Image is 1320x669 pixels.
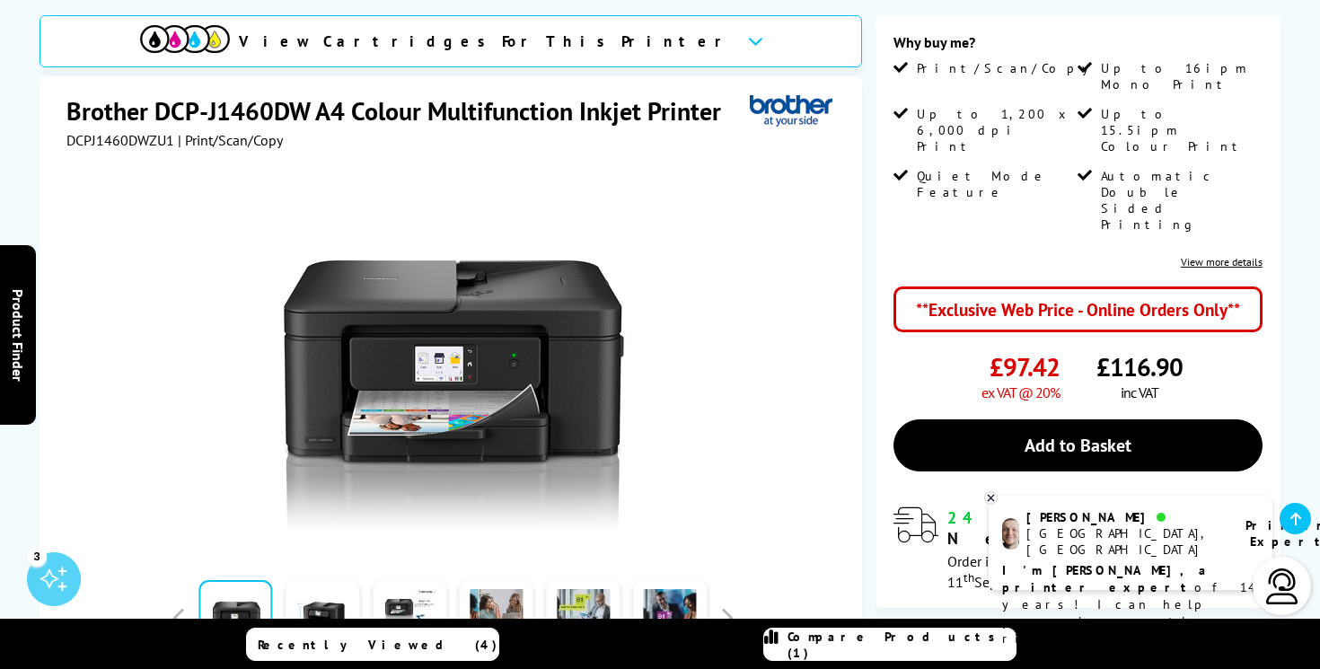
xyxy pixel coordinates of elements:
[750,94,832,128] img: Brother
[990,350,1060,383] span: £97.42
[9,288,27,381] span: Product Finder
[1101,60,1258,92] span: Up to 16ipm Mono Print
[1101,106,1258,154] span: Up to 15.5ipm Colour Print
[239,31,733,51] span: View Cartridges For This Printer
[981,383,1060,401] span: ex VAT @ 20%
[1026,509,1223,525] div: [PERSON_NAME]
[788,629,1016,661] span: Compare Products (1)
[893,507,1263,590] div: modal_delivery
[763,628,1016,661] a: Compare Products (1)
[964,569,974,585] sup: th
[893,286,1263,332] div: **Exclusive Web Price - Online Orders Only**
[917,168,1074,200] span: Quiet Mode Feature
[1121,383,1158,401] span: inc VAT
[893,419,1263,471] a: Add to Basket
[277,185,629,537] img: Brother DCP-J1460DW
[1101,168,1258,233] span: Automatic Double Sided Printing
[1002,562,1211,595] b: I'm [PERSON_NAME], a printer expert
[947,507,1110,528] span: 24 In Stock
[66,94,739,128] h1: Brother DCP-J1460DW A4 Colour Multifunction Inkjet Printer
[27,546,47,566] div: 3
[1026,525,1223,558] div: [GEOGRAPHIC_DATA], [GEOGRAPHIC_DATA]
[1002,562,1259,647] p: of 14 years! I can help you choose the right product
[947,507,1263,549] div: for Next Day Delivery
[947,552,1215,591] span: Order in the next for Delivery [DATE] 11 September!
[917,106,1074,154] span: Up to 1,200 x 6,000 dpi Print
[246,628,499,661] a: Recently Viewed (4)
[1181,255,1263,268] a: View more details
[1264,568,1300,604] img: user-headset-light.svg
[917,60,1102,76] span: Print/Scan/Copy
[66,131,174,149] span: DCPJ1460DWZU1
[1002,518,1019,550] img: ashley-livechat.png
[140,25,230,53] img: cmyk-icon.svg
[258,637,497,653] span: Recently Viewed (4)
[1096,350,1183,383] span: £116.90
[893,33,1263,60] div: Why buy me?
[178,131,283,149] span: | Print/Scan/Copy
